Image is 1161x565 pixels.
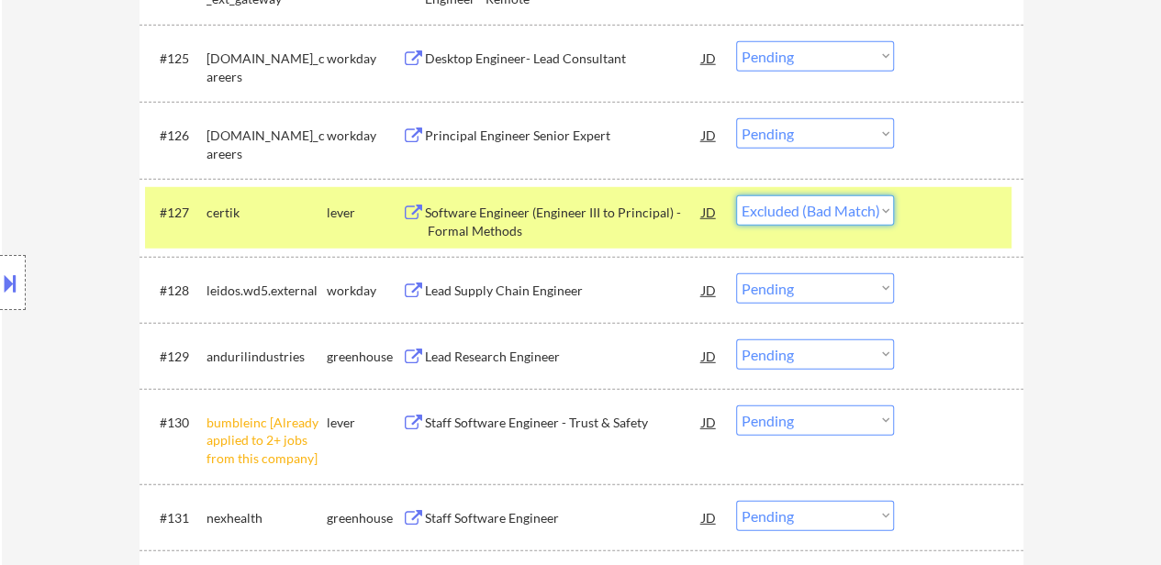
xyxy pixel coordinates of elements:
div: Principal Engineer Senior Expert [425,127,702,145]
div: JD [700,501,719,534]
div: JD [700,118,719,151]
div: workday [327,50,402,68]
div: lever [327,204,402,222]
div: workday [327,282,402,300]
div: JD [700,195,719,228]
div: JD [700,405,719,438]
div: lever [327,414,402,432]
div: greenhouse [327,509,402,527]
div: #125 [160,50,192,68]
div: JD [700,339,719,372]
div: Staff Software Engineer - Trust & Safety [425,414,702,432]
div: Lead Research Engineer [425,348,702,366]
div: Desktop Engineer- Lead Consultant [425,50,702,68]
div: JD [700,273,719,306]
div: #131 [160,509,192,527]
div: JD [700,41,719,74]
div: Software Engineer (Engineer III to Principal) - Formal Methods [425,204,702,239]
div: [DOMAIN_NAME]_careers [207,50,327,85]
div: greenhouse [327,348,402,366]
div: workday [327,127,402,145]
div: Staff Software Engineer [425,509,702,527]
div: Lead Supply Chain Engineer [425,282,702,300]
div: nexhealth [207,509,327,527]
